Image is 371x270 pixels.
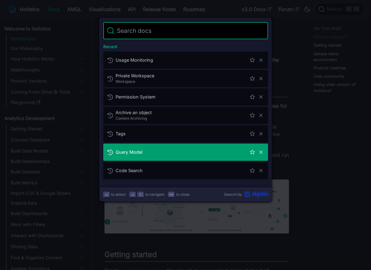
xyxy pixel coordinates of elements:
span: Tags [116,131,247,137]
a: Search byAlgolia [224,191,268,197]
svg: Algolia [244,191,268,197]
span: to select [111,191,126,197]
button: Save this search [249,94,256,100]
button: Save this search [249,112,256,119]
svg: Arrow up [138,192,143,197]
button: Remove this search from history [258,167,264,174]
span: to close [176,191,190,197]
span: Workspace [116,79,247,84]
a: Permission System [103,88,268,106]
span: to navigate [145,191,164,197]
button: Remove this search from history [258,149,264,156]
button: Save this search [249,167,256,174]
button: Remove this search from history [258,112,264,119]
button: Remove this search from history [258,94,264,100]
span: Code Search [116,168,247,173]
a: Code Search [103,162,268,179]
a: Private Workspace​Workspace [103,70,268,87]
svg: Enter key [104,192,109,197]
a: Query Model [103,144,268,161]
a: Archive an object​Content Archiving [103,107,268,124]
a: Usage Monitoring [103,52,268,69]
svg: Arrow down [130,192,135,197]
span: Content Archiving [116,115,247,121]
button: Remove this search from history [258,75,264,82]
span: Permission System [116,94,247,100]
span: Private Workspace​ [116,73,247,79]
span: Search by [224,191,242,197]
svg: Escape key [169,192,174,197]
span: Usage Monitoring [116,57,247,63]
input: Search docs [114,22,264,39]
span: Query Model [116,149,247,155]
button: Save this search [249,57,256,64]
button: Remove this search from history [258,57,264,64]
span: Archive an object​ [116,110,247,115]
a: Tags [103,125,268,142]
button: Save this search [249,75,256,82]
button: Save this search [249,149,256,156]
div: Recent [102,39,269,52]
button: Save this search [249,130,256,137]
button: Remove this search from history [258,130,264,137]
